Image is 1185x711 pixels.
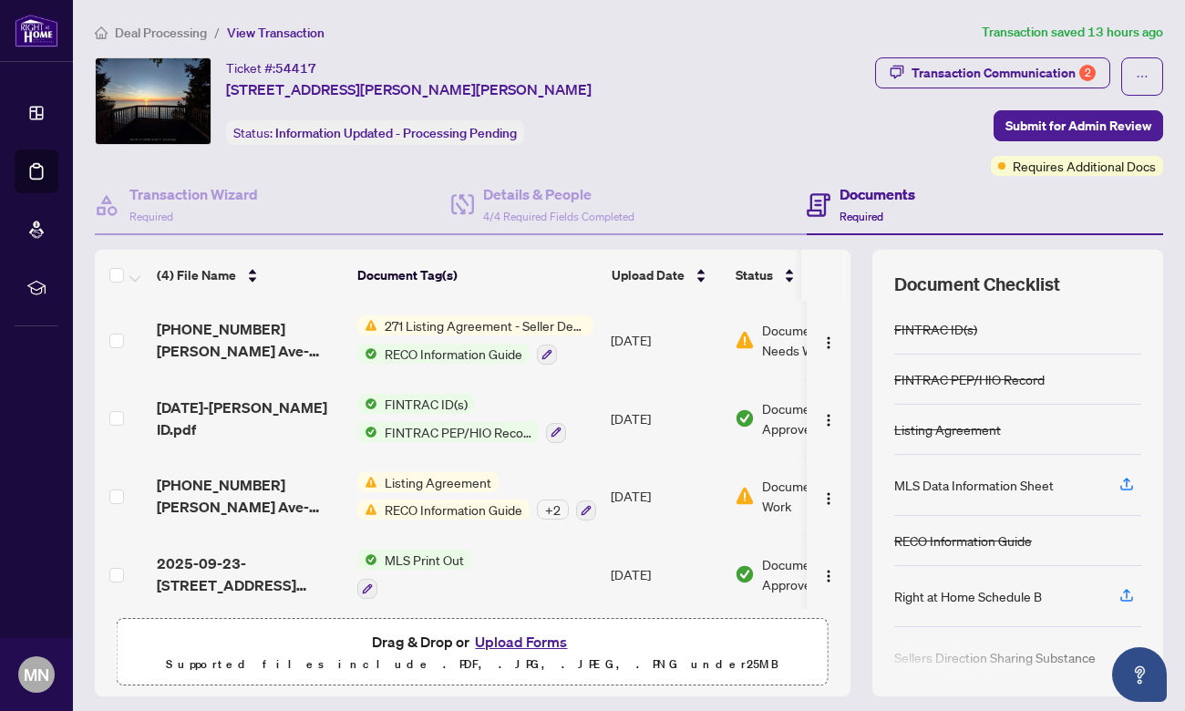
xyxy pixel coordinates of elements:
article: Transaction saved 13 hours ago [982,22,1163,43]
span: RECO Information Guide [377,500,530,520]
h4: Transaction Wizard [129,183,258,205]
div: FINTRAC PEP/HIO Record [894,369,1045,389]
img: IMG-N12421122_1.jpg [96,58,211,144]
img: Document Status [735,408,755,428]
span: 2025-09-23-[STREET_ADDRESS][PERSON_NAME]-MLS data-s.pdf [157,552,343,596]
img: Logo [821,569,836,583]
span: Information Updated - Processing Pending [275,125,517,141]
button: Logo [814,325,843,355]
span: (4) File Name [157,265,236,285]
button: Status IconFINTRAC ID(s)Status IconFINTRAC PEP/HIO Record [357,394,566,443]
span: MN [24,662,49,687]
img: Status Icon [357,550,377,570]
span: Submit for Admin Review [1005,111,1151,140]
span: Required [129,210,173,223]
div: Ticket #: [226,57,316,78]
span: Status [736,265,773,285]
div: FINTRAC ID(s) [894,319,977,339]
button: Upload Forms [469,630,572,654]
p: Supported files include .PDF, .JPG, .JPEG, .PNG under 25 MB [129,654,817,675]
span: Document Approved [762,398,875,438]
span: Document Approved [762,554,875,594]
th: (4) File Name [149,250,350,301]
img: Status Icon [357,472,377,492]
span: [DATE]-[PERSON_NAME] ID.pdf [157,397,343,440]
img: Logo [821,413,836,428]
img: Status Icon [357,500,377,520]
button: Logo [814,404,843,433]
span: [PHONE_NUMBER] [PERSON_NAME] Ave-Listing Agreement-s.pdf [157,474,343,518]
button: Logo [814,560,843,589]
button: Transaction Communication2 [875,57,1110,88]
div: Status: [226,120,524,145]
img: logo [15,14,58,47]
img: Status Icon [357,394,377,414]
span: Document Needs Work [762,476,875,516]
span: ellipsis [1136,70,1149,83]
div: 2 [1079,65,1096,81]
th: Status [728,250,883,301]
span: Document Checklist [894,272,1060,297]
td: [DATE] [603,458,727,536]
span: home [95,26,108,39]
span: Requires Additional Docs [1013,156,1156,176]
span: MLS Print Out [377,550,471,570]
span: FINTRAC PEP/HIO Record [377,422,539,442]
th: Document Tag(s) [350,250,604,301]
h4: Details & People [483,183,634,205]
button: Status IconListing AgreementStatus IconRECO Information Guide+2 [357,472,596,521]
td: [DATE] [603,535,727,613]
td: [DATE] [603,379,727,458]
td: [DATE] [603,301,727,379]
span: Deal Processing [115,25,207,41]
button: Submit for Admin Review [994,110,1163,141]
span: 4/4 Required Fields Completed [483,210,634,223]
th: Upload Date [604,250,728,301]
span: FINTRAC ID(s) [377,394,475,414]
img: Status Icon [357,344,377,364]
span: RECO Information Guide [377,344,530,364]
img: Document Status [735,330,755,350]
div: Listing Agreement [894,419,1001,439]
span: Required [840,210,883,223]
div: Right at Home Schedule B [894,586,1042,606]
button: Status IconMLS Print Out [357,550,471,599]
button: Open asap [1112,647,1167,702]
span: 54417 [275,60,316,77]
h4: Documents [840,183,915,205]
li: / [214,22,220,43]
span: View Transaction [227,25,325,41]
span: Upload Date [612,265,685,285]
div: MLS Data Information Sheet [894,475,1054,495]
span: Drag & Drop or [372,630,572,654]
img: Document Status [735,564,755,584]
img: Status Icon [357,422,377,442]
img: Status Icon [357,315,377,335]
img: Logo [821,491,836,506]
span: 271 Listing Agreement - Seller Designated Representation Agreement Authority to Offer for Sale [377,315,593,335]
div: Transaction Communication [912,58,1096,88]
div: RECO Information Guide [894,531,1032,551]
button: Status Icon271 Listing Agreement - Seller Designated Representation Agreement Authority to Offer ... [357,315,593,365]
span: [STREET_ADDRESS][PERSON_NAME][PERSON_NAME] [226,78,592,100]
span: Document Needs Work [762,320,857,360]
span: [PHONE_NUMBER] [PERSON_NAME] Ave-Listing Agreement-s.pdf [157,318,343,362]
span: Listing Agreement [377,472,499,492]
div: + 2 [537,500,569,520]
button: Logo [814,481,843,510]
img: Document Status [735,486,755,506]
span: Drag & Drop orUpload FormsSupported files include .PDF, .JPG, .JPEG, .PNG under25MB [118,619,828,686]
img: Logo [821,335,836,350]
